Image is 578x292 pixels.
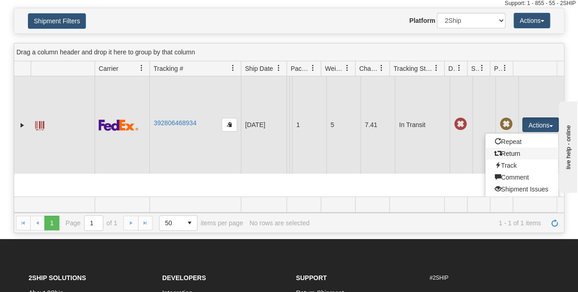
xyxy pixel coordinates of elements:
[292,76,326,174] td: 1
[134,60,149,76] a: Carrier filter column settings
[249,219,310,227] div: No rows are selected
[28,13,86,29] button: Shipment Filters
[99,64,118,73] span: Carrier
[522,117,559,132] button: Actions
[359,64,378,73] span: Charge
[286,76,289,174] td: Mahajan Home Shipping Department CA ON [PERSON_NAME] L9T 0M1
[547,216,562,230] a: Refresh
[361,76,395,174] td: 7.41
[448,64,456,73] span: Delivery Status
[291,64,310,73] span: Packages
[225,60,241,76] a: Tracking # filter column settings
[514,13,550,28] button: Actions
[430,275,550,281] h6: #2SHIP
[454,118,467,131] span: Late
[485,195,558,207] a: Authorize Return
[485,159,558,171] a: Track
[85,216,103,230] input: Page 1
[44,216,59,230] span: Page 1
[325,64,344,73] span: Weight
[339,60,355,76] a: Weight filter column settings
[14,43,564,61] div: grid grouping header
[162,274,206,281] strong: Developers
[35,117,44,132] a: Label
[485,183,558,195] a: Shipment Issues
[471,64,479,73] span: Shipment Issues
[393,64,433,73] span: Tracking Status
[165,218,177,228] span: 50
[99,119,138,131] img: 2 - FedEx Express®
[485,136,558,148] a: Repeat
[29,274,86,281] strong: 2Ship Solutions
[7,8,85,15] div: live help - online
[429,60,444,76] a: Tracking Status filter column settings
[159,215,243,231] span: items per page
[296,274,327,281] strong: Support
[326,76,361,174] td: 5
[241,76,286,174] td: [DATE]
[557,99,577,192] iframe: chat widget
[497,60,513,76] a: Pickup Status filter column settings
[451,60,467,76] a: Delivery Status filter column settings
[154,119,196,127] a: 392806468934
[222,118,237,132] button: Copy to clipboard
[159,215,197,231] span: Page sizes drop down
[316,219,541,227] span: 1 - 1 of 1 items
[245,64,273,73] span: Ship Date
[395,76,450,174] td: In Transit
[18,121,27,130] a: Expand
[485,148,558,159] a: Return
[305,60,321,76] a: Packages filter column settings
[289,76,292,174] td: [PERSON_NAME] [PERSON_NAME] CA QC SAINTE-[PERSON_NAME] J3E 1L7
[499,118,512,131] span: Pickup Not Assigned
[474,60,490,76] a: Shipment Issues filter column settings
[485,171,558,183] a: Comment
[154,64,183,73] span: Tracking #
[494,64,502,73] span: Pickup Status
[271,60,286,76] a: Ship Date filter column settings
[182,216,197,230] span: select
[409,16,435,25] label: Platform
[66,215,117,231] span: Page of 1
[374,60,389,76] a: Charge filter column settings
